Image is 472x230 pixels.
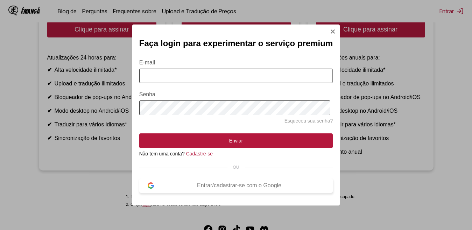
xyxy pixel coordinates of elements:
[139,178,333,193] button: Entrar/cadastrar-se com o Google
[186,151,213,156] a: Cadastre-se
[139,91,155,97] font: Senha
[139,60,155,65] font: E-mail
[284,118,333,124] a: Esqueceu sua senha?
[139,133,333,148] button: Enviar
[139,39,333,48] font: Faça login para experimentar o serviço premium
[233,165,239,170] font: OU
[148,182,154,189] img: logotipo do Google
[330,29,336,34] img: Fechar
[229,138,243,144] font: Enviar
[132,25,340,205] div: Entrar Modal
[139,151,185,156] font: Não tem uma conta?
[197,182,281,188] font: Entrar/cadastrar-se com o Google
